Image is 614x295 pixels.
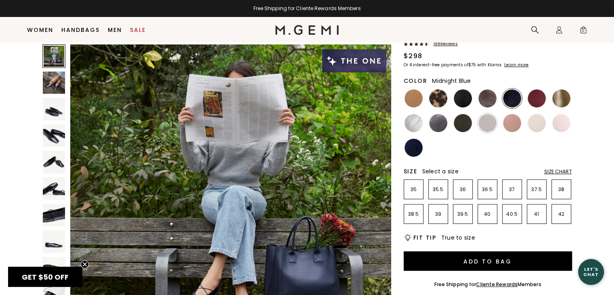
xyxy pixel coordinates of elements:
img: Gunmetal [429,114,447,132]
img: Midnight Blue [503,89,521,107]
p: 35.5 [429,186,448,193]
img: Black [454,89,472,107]
img: Gold [552,89,570,107]
img: M.Gemi [275,25,339,35]
span: Midnight Blue [432,77,471,85]
a: Cliente Rewards [476,281,518,288]
img: Ballerina Pink [552,114,570,132]
img: Light Tan [404,89,423,107]
h2: Color [404,78,427,84]
p: 40 [478,211,497,217]
div: Size Chart [544,169,572,175]
img: The Una [43,204,65,227]
button: Add to Bag [404,251,572,271]
span: True to size [441,234,475,242]
img: The Una [43,72,65,94]
img: Ecru [528,114,546,132]
p: 36 [453,186,472,193]
img: Silver [404,114,423,132]
klarna-placement-style-cta: Learn more [504,62,528,68]
img: The Una [43,98,65,120]
img: Cocoa [478,89,497,107]
a: Handbags [61,27,100,33]
p: 41 [527,211,546,217]
a: Men [108,27,122,33]
p: 36.5 [478,186,497,193]
span: Select a size [422,167,459,175]
div: Free Shipping for Members [434,281,541,288]
klarna-placement-style-amount: $75 [468,62,476,68]
img: Antique Rose [503,114,521,132]
img: Chocolate [478,114,497,132]
span: GET $50 OFF [22,272,69,282]
span: 188 Review s [429,42,458,46]
img: The Una [43,257,65,280]
klarna-placement-style-body: Or 4 interest-free payments of [404,62,468,68]
a: Women [27,27,53,33]
div: $298 [404,51,423,61]
p: 37 [503,186,522,193]
p: 39 [429,211,448,217]
div: GET $50 OFFClose teaser [8,267,82,287]
p: 37.5 [527,186,546,193]
img: Navy [404,139,423,157]
img: The Una [43,230,65,253]
p: 35 [404,186,423,193]
h2: Fit Tip [413,234,436,241]
a: 188Reviews [404,42,572,48]
p: 40.5 [503,211,522,217]
p: 39.5 [453,211,472,217]
img: Burgundy [528,89,546,107]
a: Sale [130,27,146,33]
p: 38.5 [404,211,423,217]
a: Learn more [503,63,528,67]
button: Close teaser [81,260,89,268]
img: Military [454,114,472,132]
h2: Size [404,168,417,175]
img: Leopard Print [429,89,447,107]
img: The Una [43,124,65,147]
p: 38 [552,186,571,193]
klarna-placement-style-body: with Klarna [477,62,503,68]
div: Let's Chat [578,267,604,277]
span: 0 [579,27,587,36]
img: The Una [43,177,65,200]
img: The Una [43,151,65,173]
p: 42 [552,211,571,217]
